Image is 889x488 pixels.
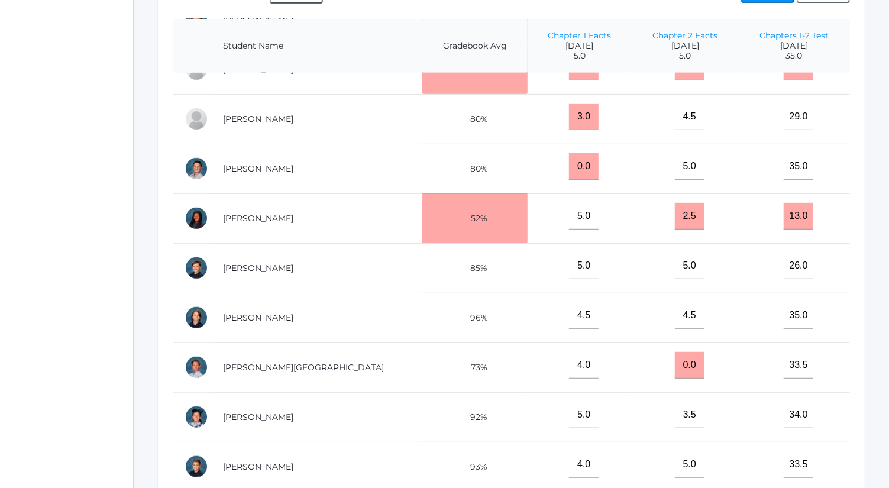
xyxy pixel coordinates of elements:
[223,312,293,323] a: [PERSON_NAME]
[422,293,528,342] td: 96%
[644,51,726,61] span: 5.0
[539,51,620,61] span: 5.0
[422,243,528,293] td: 85%
[223,114,293,124] a: [PERSON_NAME]
[185,206,208,230] div: Norah Hosking
[750,51,838,61] span: 35.0
[185,256,208,280] div: Asher Pedersen
[422,144,528,193] td: 80%
[185,455,208,479] div: Brayden Zacharia
[539,41,620,51] span: [DATE]
[422,94,528,144] td: 80%
[211,19,422,73] th: Student Name
[223,461,293,472] a: [PERSON_NAME]
[223,213,293,224] a: [PERSON_NAME]
[644,41,726,51] span: [DATE]
[750,41,838,51] span: [DATE]
[223,362,384,373] a: [PERSON_NAME][GEOGRAPHIC_DATA]
[185,107,208,131] div: Eli Henry
[185,405,208,429] div: Annabelle Yepiskoposyan
[185,356,208,379] div: Preston Veenendaal
[422,392,528,442] td: 92%
[223,163,293,174] a: [PERSON_NAME]
[422,342,528,392] td: 73%
[422,19,528,73] th: Gradebook Avg
[223,412,293,422] a: [PERSON_NAME]
[185,306,208,329] div: Nathaniel Torok
[422,193,528,243] td: 52%
[652,30,717,41] a: Chapter 2 Facts
[759,30,829,41] a: Chapters 1-2 Test
[548,30,611,41] a: Chapter 1 Facts
[185,157,208,180] div: Levi Herrera
[223,263,293,273] a: [PERSON_NAME]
